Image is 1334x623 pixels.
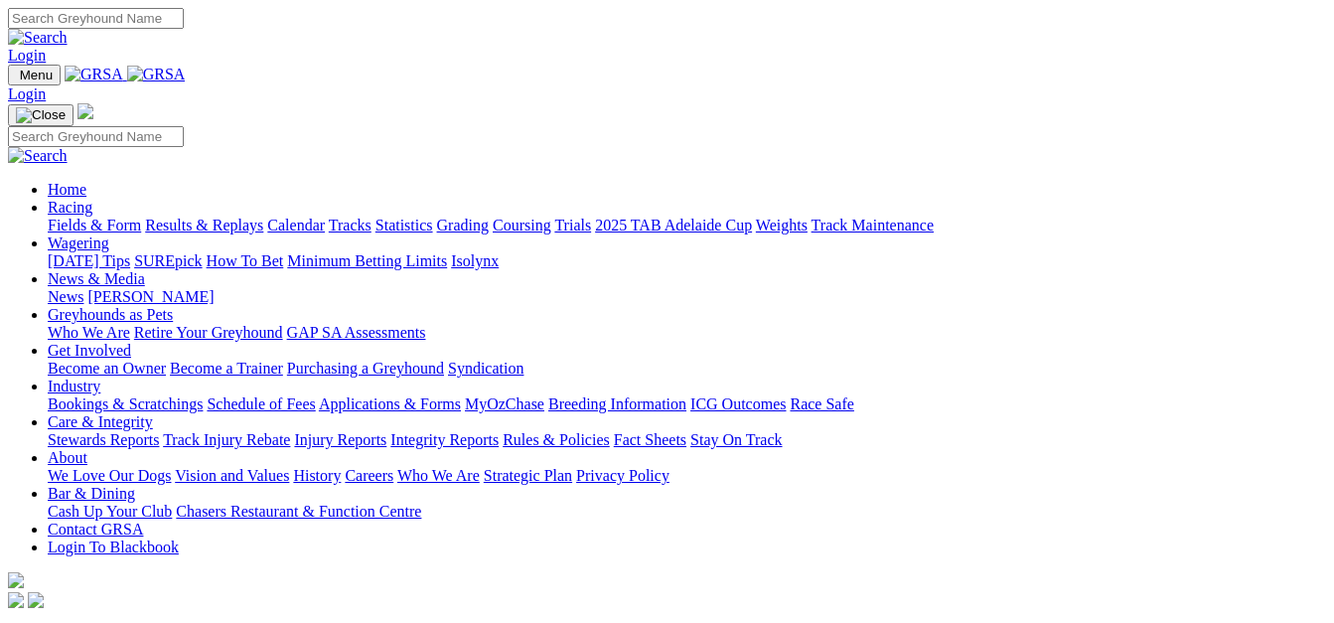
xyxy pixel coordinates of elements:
[8,572,24,588] img: logo-grsa-white.png
[48,199,92,216] a: Racing
[8,85,46,102] a: Login
[48,485,135,502] a: Bar & Dining
[48,413,153,430] a: Care & Integrity
[576,467,669,484] a: Privacy Policy
[614,431,686,448] a: Fact Sheets
[170,360,283,377] a: Become a Trainer
[8,147,68,165] img: Search
[8,126,184,147] input: Search
[8,104,74,126] button: Toggle navigation
[812,217,934,234] a: Track Maintenance
[48,181,86,198] a: Home
[48,360,166,377] a: Become an Owner
[134,324,283,341] a: Retire Your Greyhound
[287,252,447,269] a: Minimum Betting Limits
[163,431,290,448] a: Track Injury Rebate
[48,521,143,538] a: Contact GRSA
[484,467,572,484] a: Strategic Plan
[48,217,141,234] a: Fields & Form
[8,65,61,85] button: Toggle navigation
[790,395,853,412] a: Race Safe
[8,29,68,47] img: Search
[28,592,44,608] img: twitter.svg
[690,431,782,448] a: Stay On Track
[595,217,752,234] a: 2025 TAB Adelaide Cup
[554,217,591,234] a: Trials
[503,431,610,448] a: Rules & Policies
[48,449,87,466] a: About
[48,360,1326,378] div: Get Involved
[287,360,444,377] a: Purchasing a Greyhound
[48,378,100,394] a: Industry
[145,217,263,234] a: Results & Replays
[8,8,184,29] input: Search
[294,431,386,448] a: Injury Reports
[48,252,1326,270] div: Wagering
[397,467,480,484] a: Who We Are
[8,47,46,64] a: Login
[8,592,24,608] img: facebook.svg
[175,467,289,484] a: Vision and Values
[437,217,489,234] a: Grading
[20,68,53,82] span: Menu
[287,324,426,341] a: GAP SA Assessments
[48,324,130,341] a: Who We Are
[48,431,1326,449] div: Care & Integrity
[87,288,214,305] a: [PERSON_NAME]
[134,252,202,269] a: SUREpick
[48,503,172,520] a: Cash Up Your Club
[48,306,173,323] a: Greyhounds as Pets
[48,217,1326,234] div: Racing
[690,395,786,412] a: ICG Outcomes
[16,107,66,123] img: Close
[127,66,186,83] img: GRSA
[48,467,171,484] a: We Love Our Dogs
[207,252,284,269] a: How To Bet
[48,503,1326,521] div: Bar & Dining
[65,66,123,83] img: GRSA
[48,234,109,251] a: Wagering
[48,431,159,448] a: Stewards Reports
[345,467,393,484] a: Careers
[375,217,433,234] a: Statistics
[48,288,83,305] a: News
[48,539,179,555] a: Login To Blackbook
[48,342,131,359] a: Get Involved
[756,217,808,234] a: Weights
[207,395,315,412] a: Schedule of Fees
[48,395,203,412] a: Bookings & Scratchings
[493,217,551,234] a: Coursing
[77,103,93,119] img: logo-grsa-white.png
[176,503,421,520] a: Chasers Restaurant & Function Centre
[48,288,1326,306] div: News & Media
[48,395,1326,413] div: Industry
[48,324,1326,342] div: Greyhounds as Pets
[390,431,499,448] a: Integrity Reports
[448,360,523,377] a: Syndication
[465,395,544,412] a: MyOzChase
[48,270,145,287] a: News & Media
[451,252,499,269] a: Isolynx
[267,217,325,234] a: Calendar
[319,395,461,412] a: Applications & Forms
[48,467,1326,485] div: About
[548,395,686,412] a: Breeding Information
[48,252,130,269] a: [DATE] Tips
[293,467,341,484] a: History
[329,217,371,234] a: Tracks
